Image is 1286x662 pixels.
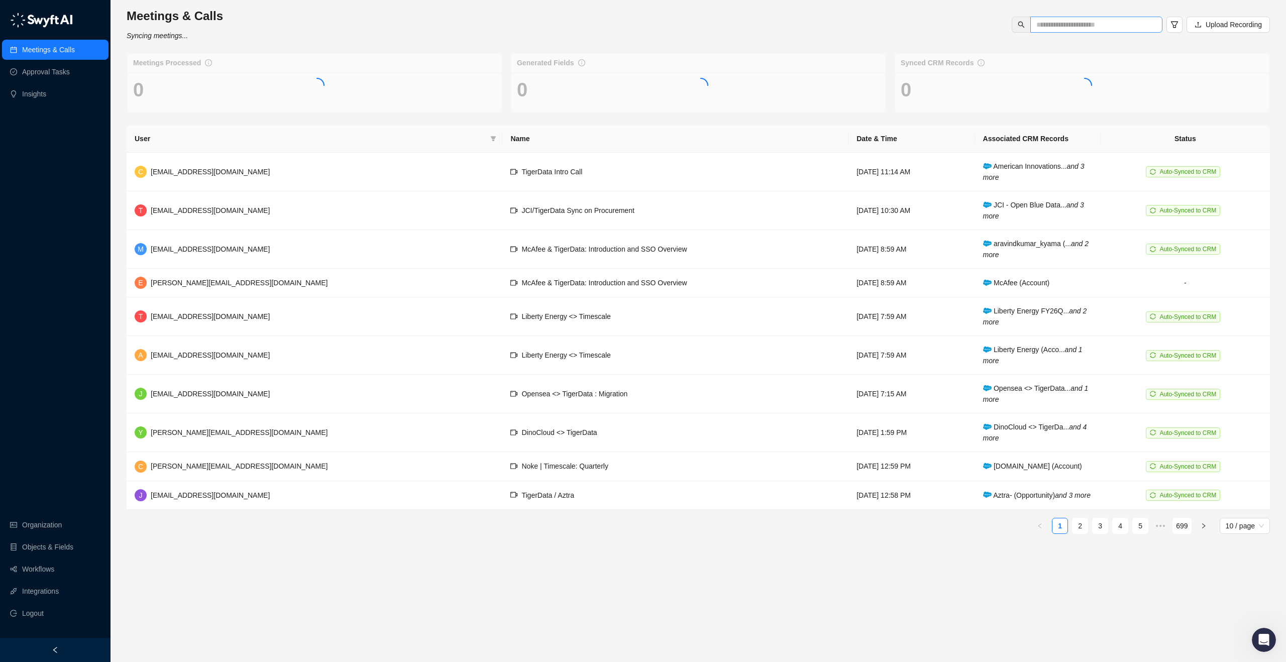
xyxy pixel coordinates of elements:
[127,32,188,40] i: Syncing meetings...
[23,339,44,346] span: Home
[151,245,270,253] span: [EMAIL_ADDRESS][DOMAIN_NAME]
[848,191,975,230] td: [DATE] 10:30 AM
[521,390,627,398] span: Opensea <> TigerData : Migration
[1226,518,1264,533] span: 10 / page
[67,313,134,354] button: Messages
[138,461,143,472] span: C
[1220,518,1270,534] div: Page Size
[1113,518,1128,533] a: 4
[1092,518,1108,534] li: 3
[848,481,975,510] td: [DATE] 12:58 PM
[510,313,517,320] span: video-camera
[36,35,68,43] span: Likewise!
[1074,75,1095,96] span: loading
[1159,429,1216,436] span: Auto-Synced to CRM
[1150,391,1156,397] span: sync
[1159,463,1216,470] span: Auto-Synced to CRM
[135,133,486,144] span: User
[521,491,574,499] span: TigerData / Aztra
[1150,352,1156,358] span: sync
[1159,168,1216,175] span: Auto-Synced to CRM
[1187,17,1270,33] button: Upload Recording
[1032,518,1048,534] li: Previous Page
[151,168,270,176] span: [EMAIL_ADDRESS][DOMAIN_NAME]
[134,313,201,354] button: Help
[1159,492,1216,499] span: Auto-Synced to CRM
[510,463,517,470] span: video-camera
[138,277,143,288] span: E
[983,240,1089,259] span: aravindkumar_kyama (...
[1150,463,1156,469] span: sync
[139,388,143,399] span: J
[151,351,270,359] span: [EMAIL_ADDRESS][DOMAIN_NAME]
[151,462,328,470] span: [PERSON_NAME][EMAIL_ADDRESS][DOMAIN_NAME]
[1195,21,1202,28] span: upload
[151,428,328,436] span: [PERSON_NAME][EMAIL_ADDRESS][DOMAIN_NAME]
[57,44,85,55] div: • [DATE]
[1159,313,1216,320] span: Auto-Synced to CRM
[848,375,975,413] td: [DATE] 7:15 AM
[151,279,328,287] span: [PERSON_NAME][EMAIL_ADDRESS][DOMAIN_NAME]
[138,427,143,438] span: Y
[521,206,634,214] span: JCI/TigerData Sync on Procurement
[983,423,1087,442] span: DinoCloud <> TigerDa...
[10,610,17,617] span: logout
[1172,518,1191,534] li: 699
[22,62,70,82] a: Approval Tasks
[151,390,270,398] span: [EMAIL_ADDRESS][DOMAIN_NAME]
[1252,628,1276,652] iframe: Intercom live chat
[983,162,1085,181] i: and 3 more
[1132,518,1148,534] li: 5
[22,84,46,104] a: Insights
[1152,518,1168,534] span: •••
[81,339,120,346] span: Messages
[983,346,1083,365] span: Liberty Energy (Acco...
[1159,207,1216,214] span: Auto-Synced to CRM
[510,246,517,253] span: video-camera
[848,297,975,336] td: [DATE] 7:59 AM
[510,429,517,436] span: video-camera
[151,491,270,499] span: [EMAIL_ADDRESS][DOMAIN_NAME]
[1196,518,1212,534] li: Next Page
[1150,207,1156,213] span: sync
[1150,246,1156,252] span: sync
[521,351,610,359] span: Liberty Energy <> Timescale
[983,491,1091,499] span: Aztra- (Opportunity)
[848,452,975,481] td: [DATE] 12:59 PM
[1159,246,1216,253] span: Auto-Synced to CRM
[983,162,1085,181] span: American Innovations...
[1150,313,1156,319] span: sync
[521,428,597,436] span: DinoCloud <> TigerData
[848,125,975,153] th: Date & Time
[490,136,496,142] span: filter
[1133,518,1148,533] a: 5
[22,603,44,623] span: Logout
[127,8,223,24] h3: Meetings & Calls
[502,125,848,153] th: Name
[74,4,129,21] h1: Messages
[510,207,517,214] span: video-camera
[510,168,517,175] span: video-camera
[22,581,59,601] a: Integrations
[510,352,517,359] span: video-camera
[521,312,610,320] span: Liberty Energy <> Timescale
[306,75,328,96] span: loading
[1032,518,1048,534] button: left
[22,559,54,579] a: Workflows
[521,462,608,470] span: Noke | Timescale: Quarterly
[848,153,975,191] td: [DATE] 11:14 AM
[983,201,1084,220] span: JCI - Open Blue Data...
[1150,429,1156,435] span: sync
[1206,19,1262,30] span: Upload Recording
[1150,169,1156,175] span: sync
[151,312,270,320] span: [EMAIL_ADDRESS][DOMAIN_NAME]
[139,311,143,322] span: T
[1159,352,1216,359] span: Auto-Synced to CRM
[521,245,687,253] span: McAfee & TigerData: Introduction and SSO Overview
[22,537,73,557] a: Objects & Fields
[22,515,62,535] a: Organization
[22,40,75,60] a: Meetings & Calls
[510,491,517,498] span: video-camera
[159,339,175,346] span: Help
[1037,523,1043,529] span: left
